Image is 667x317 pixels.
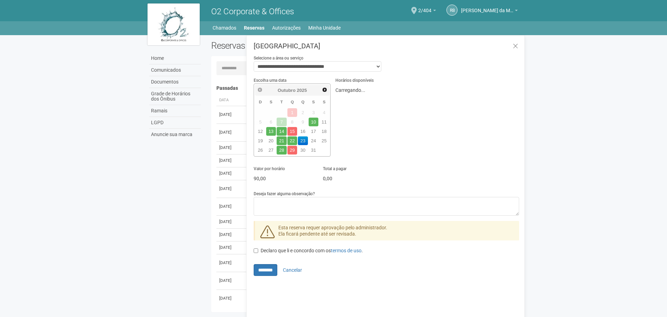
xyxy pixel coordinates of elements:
a: 16 [298,127,308,136]
td: Sala de Reunião Interna 1 Bloco 2 (até 30 pessoas) [244,215,445,228]
a: 30 [298,146,308,154]
a: Anterior [256,86,264,94]
a: 17 [309,127,319,136]
td: [DATE] [216,254,244,272]
td: [DATE] [216,124,244,141]
a: 25 [319,136,329,145]
p: Carregando... [335,87,440,93]
label: Valor por horário [254,166,285,172]
a: 22 [287,136,297,145]
td: [DATE] [216,198,244,215]
span: 4 [319,108,329,117]
th: Área ou Serviço [244,95,445,106]
a: 14 [277,127,287,136]
a: Próximo [321,86,329,94]
span: O2 Corporate & Offices [211,7,294,16]
p: 90,00 [254,175,312,182]
a: 12 [255,127,265,136]
a: Grade de Horários dos Ônibus [149,88,201,105]
span: 2/404 [418,1,431,13]
div: Esta reserva requer aprovação pelo administrador. Ela ficará pendente até ser revisada. [254,221,519,240]
a: Anuncie sua marca [149,129,201,140]
span: Segunda [270,100,272,104]
span: Quarta [291,100,294,104]
h4: Passadas [216,86,515,91]
a: 23 [298,136,308,145]
a: Comunicados [149,64,201,76]
a: 2/404 [418,9,436,14]
a: Chamados [213,23,236,33]
span: Anterior [257,87,263,93]
span: Sexta [312,100,315,104]
td: Sala de Reunião Interna 1 Bloco 2 (até 30 pessoas) [244,141,445,154]
td: [DATE] [216,180,244,198]
td: Sala de Reunião Interna 1 Bloco 2 (até 30 pessoas) [244,167,445,180]
td: Sala de Reunião Interna 1 Bloco 2 (até 30 pessoas) [244,290,445,307]
span: 2025 [297,88,307,93]
span: 5 [255,118,265,126]
span: Domingo [259,100,262,104]
label: Total a pagar [323,166,347,172]
span: 2 [298,108,308,117]
a: Home [149,53,201,64]
td: Sala de Reunião Interna 1 Bloco 2 (até 30 pessoas) [244,241,445,254]
a: 31 [309,146,319,154]
td: Sala de Reunião Interna 1 Bloco 2 (até 30 pessoas) [244,254,445,272]
label: Declaro que li e concordo com os . [254,247,363,254]
p: 0,00 [323,175,381,182]
a: 28 [277,146,287,154]
td: Sala de Reunião Interna 2 Bloco 2 (até 30 pessoas) [244,154,445,167]
input: Declaro que li e concordo com ostermos de uso. [254,248,258,253]
a: 26 [255,146,265,154]
td: Sala de Reunião Interna 1 Bloco 2 (até 30 pessoas) [244,180,445,198]
span: Raul Barrozo da Motta Junior [461,1,513,13]
a: Documentos [149,76,201,88]
a: Reservas [244,23,264,33]
td: [DATE] [216,106,244,124]
img: logo.jpg [148,3,200,45]
span: 7 [277,118,287,126]
td: [DATE] [216,241,244,254]
a: 27 [266,146,276,154]
td: [DATE] [216,154,244,167]
span: 1 [287,108,297,117]
a: 21 [277,136,287,145]
a: 13 [266,127,276,136]
label: Deseja fazer alguma observação? [254,191,315,197]
label: Escolha uma data [254,77,286,84]
td: Sala de Reunião Interna 1 Bloco 2 (até 30 pessoas) [244,198,445,215]
span: Terça [280,100,283,104]
a: [PERSON_NAME] da Motta Junior [461,9,518,14]
a: Autorizações [272,23,301,33]
span: Próximo [322,87,327,93]
label: Selecione a área ou serviço [254,55,303,61]
a: 19 [255,136,265,145]
h3: [GEOGRAPHIC_DATA] [254,42,519,49]
a: termos de uso [331,248,362,253]
label: Horários disponíveis [335,77,374,84]
a: Minha Unidade [308,23,341,33]
span: Outubro [278,88,295,93]
td: Sala de Reunião Externa 3A (até 8 pessoas) [244,106,445,124]
span: 3 [309,108,319,117]
td: Sala de Reunião Interna 1 Bloco 2 (até 30 pessoas) [244,228,445,241]
a: 24 [309,136,319,145]
a: 29 [287,146,297,154]
a: Ramais [149,105,201,117]
h2: Reservas [211,40,360,51]
td: [DATE] [216,228,244,241]
span: 6 [266,118,276,126]
a: 20 [266,136,276,145]
th: Data [216,95,244,106]
a: 18 [319,127,329,136]
td: [DATE] [216,167,244,180]
a: RB [446,5,458,16]
a: 10 [309,118,319,126]
td: [DATE] [216,215,244,228]
a: 11 [319,118,329,126]
span: Quinta [301,100,304,104]
button: Cancelar [278,264,307,276]
a: LGPD [149,117,201,129]
a: 15 [287,127,297,136]
td: [DATE] [216,272,244,290]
